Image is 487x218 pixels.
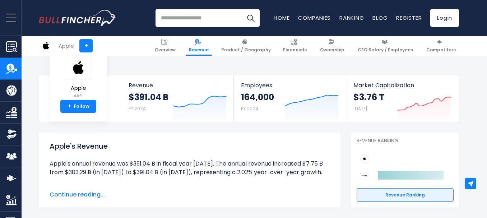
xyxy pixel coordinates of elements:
[274,14,289,22] a: Home
[360,154,369,163] img: Apple competitors logo
[353,92,384,103] strong: $3.76 T
[39,10,116,26] img: Bullfincher logo
[317,36,348,56] a: Ownership
[39,39,53,52] img: AAPL logo
[50,185,330,211] li: Apple's quarterly revenue was $94.04 B in the quarter ending [DATE]. The quarterly revenue increa...
[65,55,91,100] a: Apple AAPL
[357,138,454,144] p: Revenue Ranking
[234,75,345,122] a: Employees 164,000 FY 2024
[129,92,168,103] strong: $391.04 B
[280,36,310,56] a: Financials
[186,36,212,56] a: Revenue
[353,106,367,112] small: [DATE]
[358,47,413,53] span: CEO Salary / Employees
[426,47,456,53] span: Competitors
[66,85,91,91] span: Apple
[60,100,96,113] a: +Follow
[320,47,344,53] span: Ownership
[50,190,330,199] span: Continue reading...
[50,141,330,152] h1: Apple's Revenue
[66,93,91,99] small: AAPL
[372,14,388,22] a: Blog
[353,82,451,89] span: Market Capitalization
[357,188,454,202] a: Revenue Ranking
[50,159,330,177] li: Apple's annual revenue was $391.04 B in fiscal year [DATE]. The annual revenue increased $7.75 B ...
[339,14,364,22] a: Ranking
[283,47,307,53] span: Financials
[59,42,74,50] div: Apple
[218,36,274,56] a: Product / Geography
[121,75,234,122] a: Revenue $391.04 B FY 2024
[79,39,93,52] a: +
[39,10,116,26] a: Go to homepage
[298,14,331,22] a: Companies
[129,106,146,112] small: FY 2024
[354,36,416,56] a: CEO Salary / Employees
[155,47,176,53] span: Overview
[241,82,338,89] span: Employees
[241,106,258,112] small: FY 2024
[129,82,227,89] span: Revenue
[189,47,209,53] span: Revenue
[423,36,459,56] a: Competitors
[152,36,179,56] a: Overview
[396,14,422,22] a: Register
[241,92,274,103] strong: 164,000
[221,47,271,53] span: Product / Geography
[242,9,260,27] button: Search
[346,75,458,122] a: Market Capitalization $3.76 T [DATE]
[66,56,91,80] img: AAPL logo
[360,171,369,180] img: Sony Group Corporation competitors logo
[430,9,459,27] a: Login
[68,103,71,110] strong: +
[6,129,17,140] img: Ownership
